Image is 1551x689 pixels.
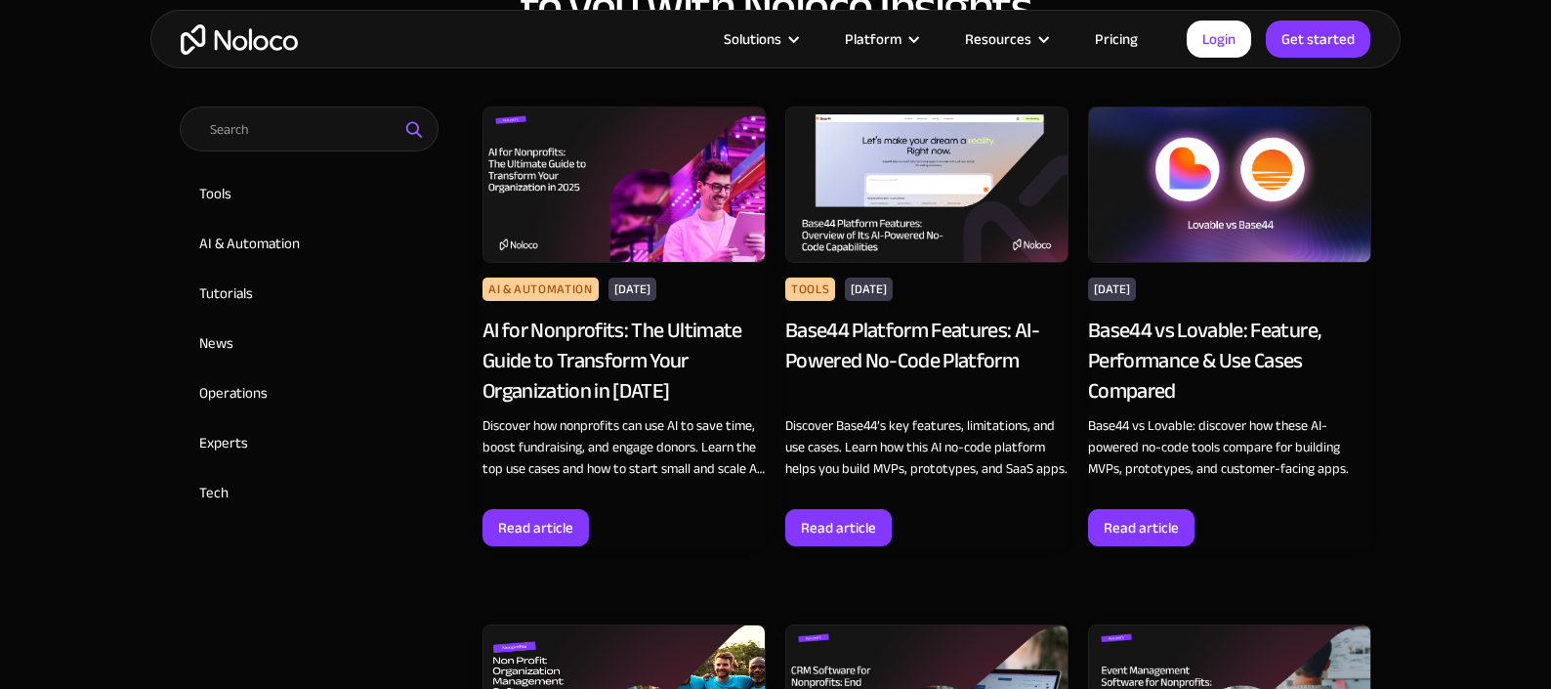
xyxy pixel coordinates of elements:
[181,24,298,55] a: home
[1070,26,1162,52] a: Pricing
[180,107,463,515] form: Email Form 2
[1088,278,1136,301] div: [DATE]
[1187,21,1251,58] a: Login
[820,26,941,52] div: Platform
[482,107,766,546] a: AI & Automation[DATE]AI for Nonprofits: The Ultimate Guide to Transform Your Organization in [DAT...
[785,278,835,301] div: Tools
[845,26,901,52] div: Platform
[1104,515,1179,540] div: Read article
[785,107,1069,546] a: Tools[DATE]Base44 Platform Features: AI-Powered No-Code PlatformDiscover Base44’s key features, l...
[941,26,1070,52] div: Resources
[1088,415,1371,480] div: Base44 vs Lovable: discover how these AI-powered no-code tools compare for building MVPs, prototy...
[1088,107,1371,546] a: [DATE]Base44 vs Lovable: Feature, Performance & Use Cases ComparedBase44 vs Lovable: discover how...
[180,107,439,151] input: Search
[785,316,1069,406] div: Base44 Platform Features: AI-Powered No-Code Platform
[965,26,1031,52] div: Resources
[608,278,656,301] div: [DATE]
[498,515,573,540] div: Read article
[699,26,820,52] div: Solutions
[785,415,1069,480] div: Discover Base44’s key features, limitations, and use cases. Learn how this AI no-code platform he...
[1266,21,1370,58] a: Get started
[724,26,781,52] div: Solutions
[801,515,876,540] div: Read article
[482,415,766,480] div: Discover how nonprofits can use AI to save time, boost fundraising, and engage donors. Learn the ...
[482,278,599,301] div: AI & Automation
[482,316,766,406] div: AI for Nonprofits: The Ultimate Guide to Transform Your Organization in [DATE]
[845,278,893,301] div: [DATE]
[1088,316,1371,406] div: Base44 vs Lovable: Feature, Performance & Use Cases Compared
